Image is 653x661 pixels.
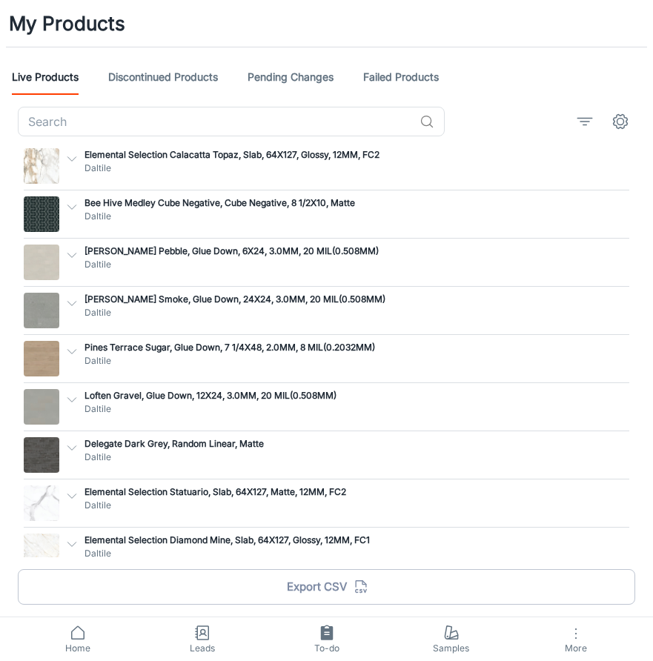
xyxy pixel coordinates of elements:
[24,245,59,280] img: Loften Pebble, Glue Down, 6X24, 3.0MM, 20 MIL(0.508MM)
[84,293,623,306] p: [PERSON_NAME] Smoke, Glue Down, 24X24, 3.0MM, 20 MIL(0.508MM)
[265,617,389,661] a: To-do
[84,341,623,354] p: Pines Terrace Sugar, Glue Down, 7 1/4X48, 2.0MM, 8 MIL(0.2032MM)
[24,437,59,473] img: Delegate Dark Grey, Random Linear, Matte
[24,293,59,328] img: Loften Smoke, Glue Down, 24X24, 3.0MM, 20 MIL(0.508MM)
[84,451,623,464] p: Daltile
[24,389,59,425] img: Loften Gravel, Glue Down, 12X24, 3.0MM, 20 MIL(0.508MM)
[140,617,265,661] a: Leads
[84,389,623,402] p: Loften Gravel, Glue Down, 12X24, 3.0MM, 20 MIL(0.508MM)
[523,642,629,654] span: More
[84,196,623,210] p: Bee Hive Medley Cube Negative, Cube Negative, 8 1/2X10, Matte
[84,437,623,451] p: Delegate Dark Grey, Random Linear, Matte
[24,642,131,655] span: Home
[12,59,79,95] a: Live Products
[84,485,623,499] p: Elemental Selection Statuario, Slab, 64X127, Matte, 12MM, FC2
[514,617,638,661] button: More
[84,534,623,547] p: Elemental Selection Diamond Mine, Slab, 64X127, Glossy, 12MM, FC1
[274,642,380,655] span: To-do
[84,547,623,560] p: Daltile
[18,569,635,605] button: Export CSV
[84,245,623,258] p: [PERSON_NAME] Pebble, Glue Down, 6X24, 3.0MM, 20 MIL(0.508MM)
[16,617,140,661] a: Home
[606,107,635,136] button: settings
[84,258,623,271] p: Daltile
[363,59,439,95] a: Failed Products
[108,59,218,95] a: Discontinued Products
[248,59,334,95] a: Pending Changes
[84,499,623,512] p: Daltile
[84,210,623,223] p: Daltile
[84,306,623,319] p: Daltile
[24,196,59,232] img: Bee Hive Medley Cube Negative, Cube Negative, 8 1/2X10, Matte
[84,402,623,416] p: Daltile
[84,148,623,162] p: Elemental Selection Calacatta Topaz, Slab, 64X127, Glossy, 12MM, FC2
[24,534,59,569] img: Elemental Selection Diamond Mine, Slab, 64X127, Glossy, 12MM, FC1
[84,354,623,368] p: Daltile
[24,341,59,376] img: Pines Terrace Sugar, Glue Down, 7 1/4X48, 2.0MM, 8 MIL(0.2032MM)
[84,162,623,175] p: Daltile
[389,617,514,661] a: Samples
[18,107,414,136] input: Search
[24,485,59,521] img: Elemental Selection Statuario, Slab, 64X127, Matte, 12MM, FC2
[570,107,600,136] span: Filters
[398,642,505,655] span: Samples
[570,107,600,136] button: filter
[24,148,59,184] img: Elemental Selection Calacatta Topaz, Slab, 64X127, Glossy, 12MM, FC2
[149,642,256,655] span: Leads
[9,9,125,38] h1: My Products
